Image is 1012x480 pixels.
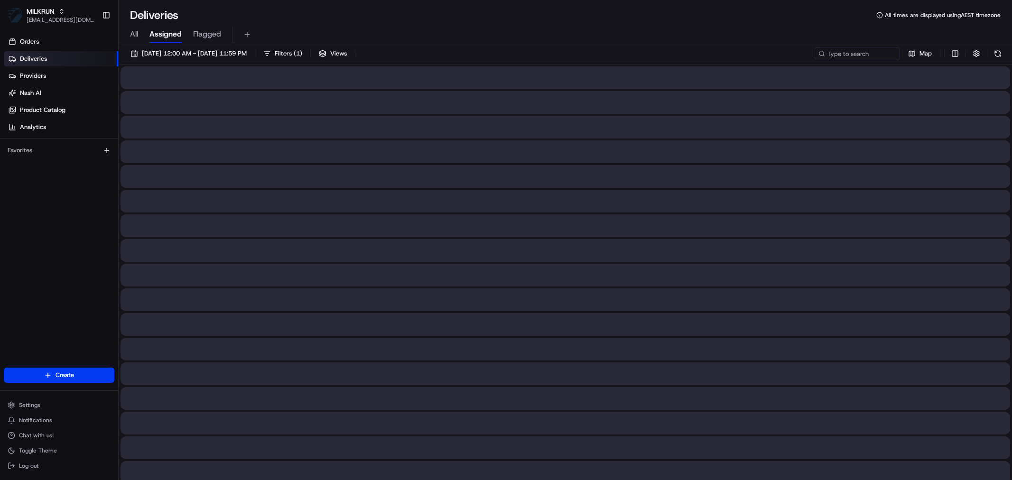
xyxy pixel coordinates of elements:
a: Analytics [4,120,118,135]
a: Nash AI [4,85,118,101]
span: Deliveries [20,55,47,63]
span: Create [56,371,74,379]
button: Create [4,368,114,383]
span: Nash AI [20,89,41,97]
span: Notifications [19,416,52,424]
button: Notifications [4,414,114,427]
span: All times are displayed using AEST timezone [885,11,1001,19]
a: Deliveries [4,51,118,66]
input: Type to search [815,47,900,60]
button: Settings [4,398,114,412]
span: Toggle Theme [19,447,57,454]
button: MILKRUN [27,7,55,16]
button: MILKRUNMILKRUN[EMAIL_ADDRESS][DOMAIN_NAME] [4,4,98,27]
div: Favorites [4,143,114,158]
button: Refresh [991,47,1004,60]
span: Map [919,49,932,58]
button: Filters(1) [259,47,306,60]
span: Assigned [149,28,182,40]
a: Providers [4,68,118,83]
span: Filters [275,49,302,58]
span: [DATE] 12:00 AM - [DATE] 11:59 PM [142,49,247,58]
h1: Deliveries [130,8,178,23]
img: MILKRUN [8,8,23,23]
span: Orders [20,37,39,46]
span: Settings [19,401,40,409]
button: Map [904,47,936,60]
span: Log out [19,462,38,470]
button: Toggle Theme [4,444,114,457]
button: Chat with us! [4,429,114,442]
span: Chat with us! [19,432,54,439]
button: Log out [4,459,114,472]
span: Analytics [20,123,46,131]
span: Views [330,49,347,58]
span: ( 1 ) [294,49,302,58]
span: Providers [20,72,46,80]
span: Product Catalog [20,106,65,114]
span: All [130,28,138,40]
button: Views [315,47,351,60]
a: Product Catalog [4,102,118,118]
a: Orders [4,34,118,49]
span: Flagged [193,28,221,40]
button: [EMAIL_ADDRESS][DOMAIN_NAME] [27,16,94,24]
button: [DATE] 12:00 AM - [DATE] 11:59 PM [126,47,251,60]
